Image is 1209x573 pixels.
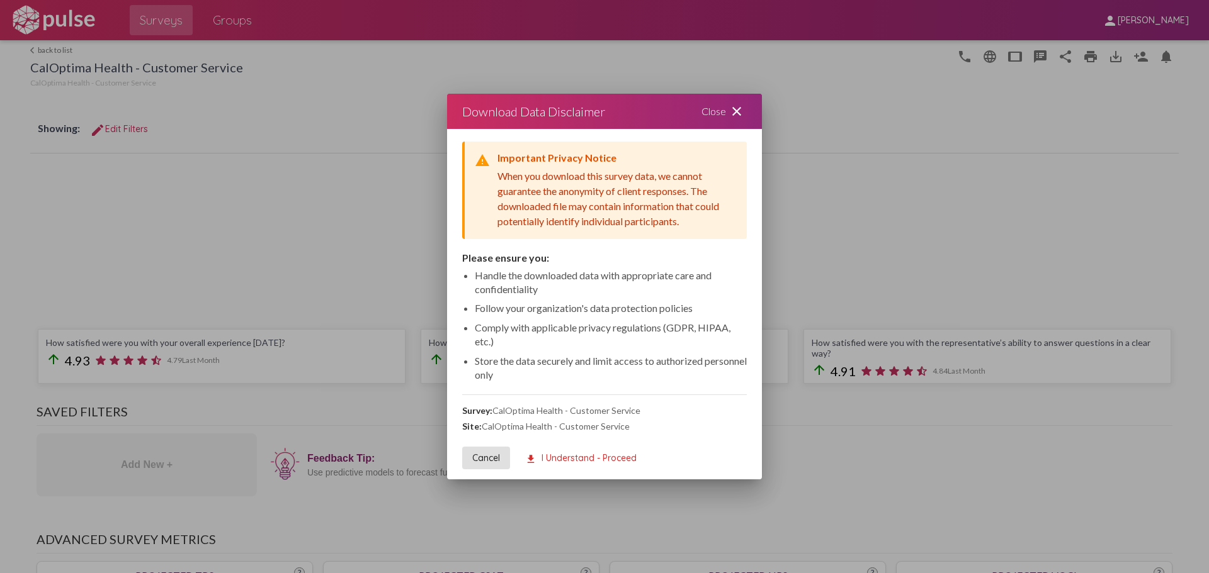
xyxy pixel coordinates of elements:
div: CalOptima Health - Customer Service [462,421,747,431]
div: CalOptima Health - Customer Service [462,405,747,416]
mat-icon: close [729,104,744,119]
span: I Understand - Proceed [525,452,637,464]
button: Cancel [462,447,510,469]
mat-icon: warning [475,153,490,168]
div: Download Data Disclaimer [462,101,605,121]
span: Cancel [472,452,500,464]
div: When you download this survey data, we cannot guarantee the anonymity of client responses. The do... [497,169,737,229]
strong: Survey: [462,405,492,416]
strong: Site: [462,421,482,431]
div: Close [686,94,762,129]
li: Handle the downloaded data with appropriate care and confidentiality [475,269,747,297]
li: Comply with applicable privacy regulations (GDPR, HIPAA, etc.) [475,321,747,349]
li: Follow your organization's data protection policies [475,301,747,315]
div: Please ensure you: [462,252,747,264]
div: Important Privacy Notice [497,152,737,164]
mat-icon: download [525,453,536,465]
li: Store the data securely and limit access to authorized personnel only [475,354,747,382]
button: I Understand - Proceed [515,447,647,469]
